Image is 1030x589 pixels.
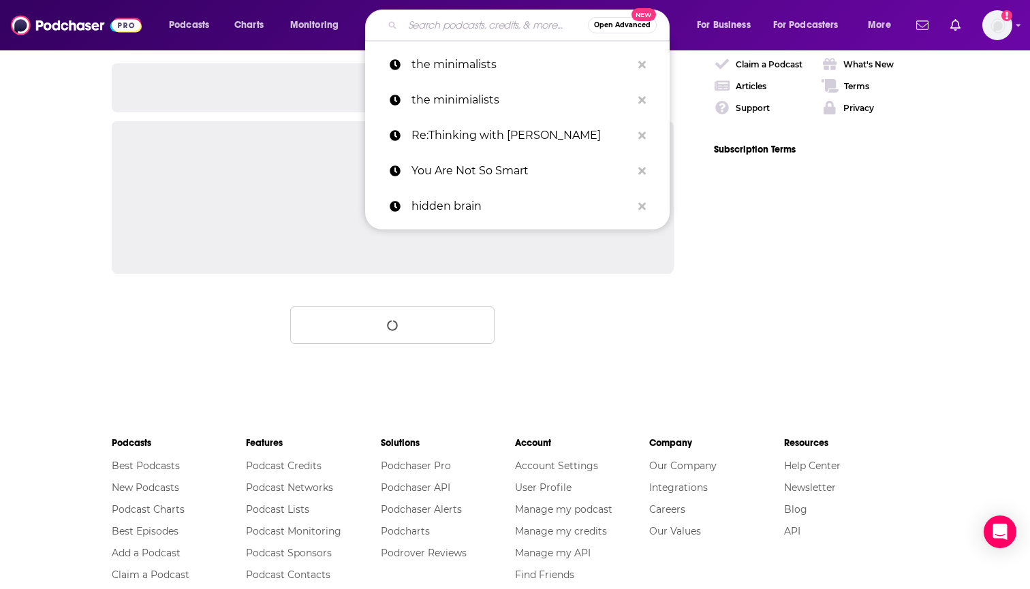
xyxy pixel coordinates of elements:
li: Solutions [381,431,515,455]
a: hidden brain [365,189,670,224]
div: Open Intercom Messenger [984,515,1016,548]
li: Resources [784,431,918,455]
a: Integrations [649,481,708,494]
p: You Are Not So Smart [411,153,631,189]
span: For Podcasters [773,16,839,35]
a: Podrover Reviews [381,547,467,559]
a: Support [714,100,811,116]
span: Logged in as alignPR [982,10,1012,40]
a: Podcast Sponsors [246,547,332,559]
a: Find Friends [515,569,574,581]
button: Loading [290,306,495,344]
a: Our Values [649,525,701,537]
div: Privacy [843,103,874,113]
a: New Podcasts [112,481,179,494]
a: Add a Podcast [112,547,181,559]
a: the minimalists [365,47,670,82]
a: Podchaser Pro [381,460,451,472]
a: Manage my podcast [515,503,612,515]
span: Podcasts [169,16,209,35]
a: You Are Not So Smart [365,153,670,189]
a: Manage my credits [515,525,607,537]
a: Claim a Podcast [112,569,189,581]
a: Charts [225,14,272,36]
span: Charts [234,16,264,35]
svg: Add a profile image [1001,10,1012,21]
div: Terms [844,81,869,91]
button: open menu [159,14,227,36]
a: Re:Thinking with [PERSON_NAME] [365,118,670,153]
a: Claim a Podcast [714,57,811,73]
li: Company [649,431,783,455]
div: Articles [736,81,766,91]
button: Open AdvancedNew [588,17,657,33]
a: API [784,525,800,537]
li: Podcasts [112,431,246,455]
a: Terms [822,78,918,95]
a: Articles [714,78,811,95]
a: Subscription Terms [714,144,796,155]
img: User Profile [982,10,1012,40]
a: What's New [822,57,918,73]
div: What's New [843,59,894,69]
a: Blog [784,503,807,515]
span: Open Advanced [594,22,651,29]
a: Privacy [822,100,918,116]
a: Podcast Networks [246,481,333,494]
a: Help Center [784,460,841,472]
a: Podcast Charts [112,503,185,515]
a: Podcast Lists [246,503,309,515]
button: open menu [687,14,768,36]
span: Monitoring [290,16,339,35]
span: New [631,8,656,21]
a: Manage my API [515,547,591,559]
a: User Profile [515,481,572,494]
a: Our Company [649,460,717,472]
a: Newsletter [784,481,836,494]
a: Account Settings [515,460,598,472]
span: For Business [697,16,751,35]
a: Podcast Monitoring [246,525,341,537]
a: Best Episodes [112,525,178,537]
span: More [868,16,891,35]
button: Show profile menu [982,10,1012,40]
div: Support [736,103,770,113]
li: Account [515,431,649,455]
a: Show notifications dropdown [945,14,966,37]
a: Best Podcasts [112,460,180,472]
img: Podchaser - Follow, Share and Rate Podcasts [11,12,142,38]
a: Show notifications dropdown [911,14,934,37]
p: the minimialists [411,82,631,118]
a: Podcharts [381,525,430,537]
button: open menu [281,14,356,36]
li: Features [246,431,380,455]
p: hidden brain [411,189,631,224]
input: Search podcasts, credits, & more... [403,14,588,36]
a: Podchaser Alerts [381,503,462,515]
a: the minimialists [365,82,670,118]
p: the minimalists [411,47,631,82]
a: Careers [649,503,685,515]
p: Re:Thinking with Adam Grant [411,118,631,153]
a: Podcast Credits [246,460,322,472]
div: Claim a Podcast [736,59,802,69]
button: open menu [764,14,858,36]
a: Podcast Contacts [246,569,330,581]
button: open menu [858,14,908,36]
div: Search podcasts, credits, & more... [378,10,683,41]
a: Podchaser API [381,481,450,494]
